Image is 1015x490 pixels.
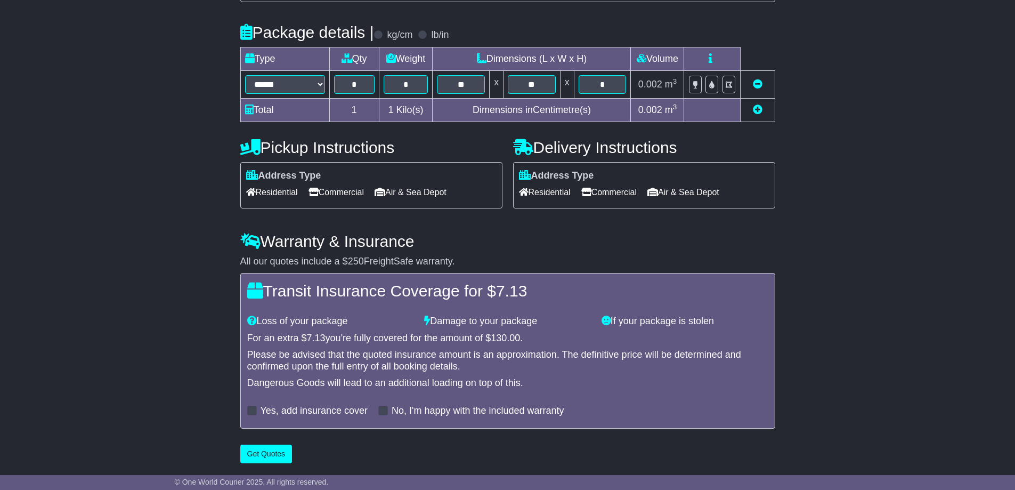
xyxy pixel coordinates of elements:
label: kg/cm [387,29,412,41]
span: Air & Sea Depot [375,184,446,200]
td: x [560,70,574,98]
div: Dangerous Goods will lead to an additional loading on top of this. [247,377,768,389]
span: © One World Courier 2025. All rights reserved. [175,478,329,486]
span: Residential [519,184,571,200]
td: Dimensions (L x W x H) [433,47,631,70]
td: Total [240,98,329,122]
h4: Pickup Instructions [240,139,502,156]
span: Commercial [581,184,637,200]
td: Weight [379,47,433,70]
td: Type [240,47,329,70]
span: Residential [246,184,298,200]
a: Add new item [753,105,762,115]
span: m [665,79,677,90]
span: m [665,105,677,115]
label: lb/in [431,29,449,41]
span: 130.00 [491,333,520,343]
td: 1 [329,98,379,122]
span: Commercial [308,184,364,200]
h4: Warranty & Insurance [240,232,775,250]
label: No, I'm happy with the included warranty [392,405,564,417]
span: 1 [388,105,393,115]
button: Get Quotes [240,445,293,463]
span: 7.13 [307,333,326,343]
sup: 3 [673,103,677,111]
div: Please be advised that the quoted insurance amount is an approximation. The definitive price will... [247,349,768,372]
div: Loss of your package [242,316,419,327]
span: 0.002 [638,79,662,90]
label: Address Type [246,170,321,182]
span: 250 [348,256,364,267]
td: Dimensions in Centimetre(s) [433,98,631,122]
td: Kilo(s) [379,98,433,122]
span: 7.13 [496,282,527,300]
h4: Delivery Instructions [513,139,775,156]
div: Damage to your package [419,316,596,327]
h4: Transit Insurance Coverage for $ [247,282,768,300]
td: Volume [631,47,684,70]
span: 0.002 [638,105,662,115]
div: For an extra $ you're fully covered for the amount of $ . [247,333,768,344]
label: Yes, add insurance cover [261,405,368,417]
h4: Package details | [240,23,374,41]
td: x [490,70,504,98]
label: Address Type [519,170,594,182]
a: Remove this item [753,79,762,90]
div: All our quotes include a $ FreightSafe warranty. [240,256,775,268]
td: Qty [329,47,379,70]
span: Air & Sea Depot [647,184,719,200]
div: If your package is stolen [596,316,774,327]
sup: 3 [673,77,677,85]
